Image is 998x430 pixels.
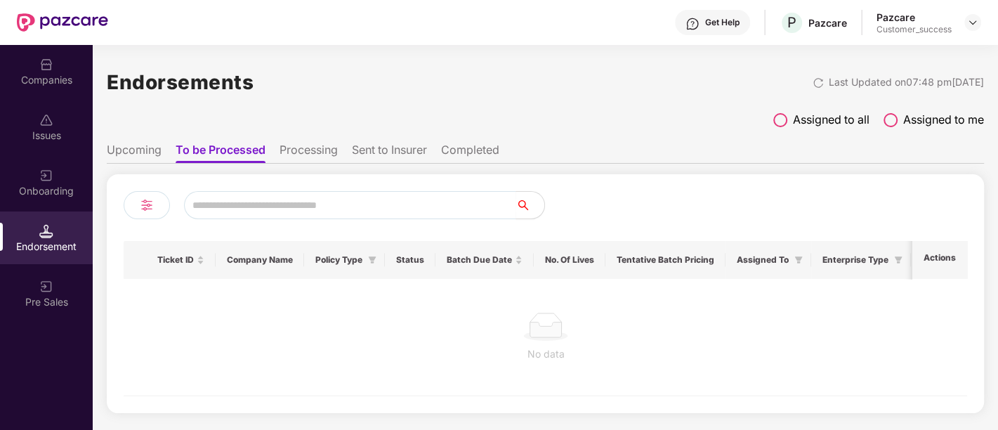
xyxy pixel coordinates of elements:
div: Get Help [705,17,740,28]
span: Assigned To [737,254,789,266]
th: Actions [912,241,967,279]
img: svg+xml;base64,PHN2ZyBpZD0iRHJvcGRvd24tMzJ4MzIiIHhtbG5zPSJodHRwOi8vd3d3LnczLm9yZy8yMDAwL3N2ZyIgd2... [967,17,978,28]
span: filter [792,252,806,268]
li: Sent to Insurer [352,143,427,163]
div: No data [135,346,957,362]
span: filter [368,256,376,264]
div: Last Updated on 07:48 pm[DATE] [829,74,984,90]
img: svg+xml;base64,PHN2ZyBpZD0iQ29tcGFuaWVzIiB4bWxucz0iaHR0cDovL3d3dy53My5vcmcvMjAwMC9zdmciIHdpZHRoPS... [39,58,53,72]
th: Batch Due Date [435,241,534,279]
span: P [787,14,796,31]
span: Enterprise Type [822,254,888,266]
img: svg+xml;base64,PHN2ZyBpZD0iSGVscC0zMngzMiIgeG1sbnM9Imh0dHA6Ly93d3cudzMub3JnLzIwMDAvc3ZnIiB3aWR0aD... [685,17,700,31]
div: Customer_success [876,24,952,35]
th: Ticket ID [146,241,216,279]
img: svg+xml;base64,PHN2ZyB4bWxucz0iaHR0cDovL3d3dy53My5vcmcvMjAwMC9zdmciIHdpZHRoPSIyNCIgaGVpZ2h0PSIyNC... [138,197,155,214]
div: Pazcare [808,16,847,30]
li: To be Processed [176,143,265,163]
th: Company Name [216,241,304,279]
th: Tentative Batch Pricing [605,241,725,279]
span: filter [891,252,905,268]
span: Ticket ID [157,254,194,266]
li: Processing [280,143,338,163]
span: Assigned to me [903,111,984,129]
img: svg+xml;base64,PHN2ZyB3aWR0aD0iMjAiIGhlaWdodD0iMjAiIHZpZXdCb3g9IjAgMCAyMCAyMCIgZmlsbD0ibm9uZSIgeG... [39,280,53,294]
div: Pazcare [876,11,952,24]
li: Upcoming [107,143,162,163]
span: filter [365,252,379,268]
img: svg+xml;base64,PHN2ZyB3aWR0aD0iMjAiIGhlaWdodD0iMjAiIHZpZXdCb3g9IjAgMCAyMCAyMCIgZmlsbD0ibm9uZSIgeG... [39,169,53,183]
button: search [516,191,545,219]
img: svg+xml;base64,PHN2ZyBpZD0iSXNzdWVzX2Rpc2FibGVkIiB4bWxucz0iaHR0cDovL3d3dy53My5vcmcvMjAwMC9zdmciIH... [39,113,53,127]
span: Assigned to all [793,111,869,129]
h1: Endorsements [107,67,254,98]
img: New Pazcare Logo [17,13,108,32]
span: filter [794,256,803,264]
li: Completed [441,143,499,163]
span: Policy Type [315,254,362,266]
span: filter [894,256,902,264]
th: Status [385,241,435,279]
img: svg+xml;base64,PHN2ZyBpZD0iUmVsb2FkLTMyeDMyIiB4bWxucz0iaHR0cDovL3d3dy53My5vcmcvMjAwMC9zdmciIHdpZH... [813,77,824,89]
img: svg+xml;base64,PHN2ZyB3aWR0aD0iMTQuNSIgaGVpZ2h0PSIxNC41IiB2aWV3Qm94PSIwIDAgMTYgMTYiIGZpbGw9Im5vbm... [39,224,53,238]
th: No. Of Lives [534,241,605,279]
span: search [516,200,544,211]
span: Batch Due Date [447,254,512,266]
